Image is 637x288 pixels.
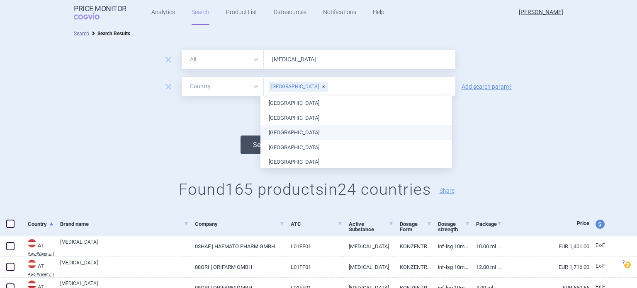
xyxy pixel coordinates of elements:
[74,5,126,20] a: Price MonitorCOGVIO
[589,240,620,252] a: Ex-F
[624,261,634,268] a: ?
[260,111,452,126] li: [GEOGRAPHIC_DATA]
[60,259,189,274] a: [MEDICAL_DATA]
[189,257,284,277] a: 08ORI | ORIFARM GMBH
[432,257,470,277] a: INF-LSG 10MG/ML DSTFL
[394,257,432,277] a: KONZENTRAT [PERSON_NAME].E.
[502,236,589,257] a: EUR 1,401.00
[440,188,455,194] button: Share
[349,214,394,240] a: Active Substance
[74,29,89,38] li: Search
[589,260,620,273] a: Ex-F
[241,136,286,154] button: Search
[577,220,589,226] span: Price
[432,236,470,257] a: INF-LSG 10MG/ML DSTFL
[97,31,130,36] strong: Search Results
[22,259,54,276] a: ATATApo-Warenv.II
[260,155,452,169] li: [GEOGRAPHIC_DATA]
[260,96,452,111] li: [GEOGRAPHIC_DATA]
[343,236,394,257] a: [MEDICAL_DATA]
[74,13,111,19] span: COGVIO
[596,263,605,269] span: Ex-factory price
[400,214,432,240] a: Dosage Form
[470,236,502,257] a: 10.00 ML | Milliliter
[502,257,589,277] a: EUR 1,716.00
[291,214,343,234] a: ATC
[621,260,626,265] span: ?
[189,236,284,257] a: 03HAE | HAEMATO PHARM GMBH
[343,257,394,277] a: [MEDICAL_DATA]
[89,29,130,38] li: Search Results
[74,31,89,36] a: Search
[269,82,328,92] div: [GEOGRAPHIC_DATA]
[470,257,502,277] a: 12.00 ML | Milliliter
[462,84,512,90] a: Add search param?
[22,238,54,256] a: ATATApo-Warenv.II
[438,214,470,240] a: Dosage strength
[476,214,502,234] a: Package
[60,214,189,234] a: Brand name
[28,272,54,276] abbr: Apo-Warenv.II — Apothekerverlag Warenverzeichnis. Online database developed by the Österreichisch...
[28,260,36,268] img: Austria
[28,239,36,247] img: Austria
[28,252,54,256] abbr: Apo-Warenv.II — Apothekerverlag Warenverzeichnis. Online database developed by the Österreichisch...
[596,242,605,248] span: Ex-factory price
[394,236,432,257] a: KONZENTRAT [PERSON_NAME].E.
[284,257,343,277] a: L01FF01
[195,214,284,234] a: Company
[260,140,452,155] li: [GEOGRAPHIC_DATA]
[284,236,343,257] a: L01FF01
[260,125,452,140] li: [GEOGRAPHIC_DATA]
[28,214,54,234] a: Country
[60,238,189,253] a: [MEDICAL_DATA]
[74,5,126,13] strong: Price Monitor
